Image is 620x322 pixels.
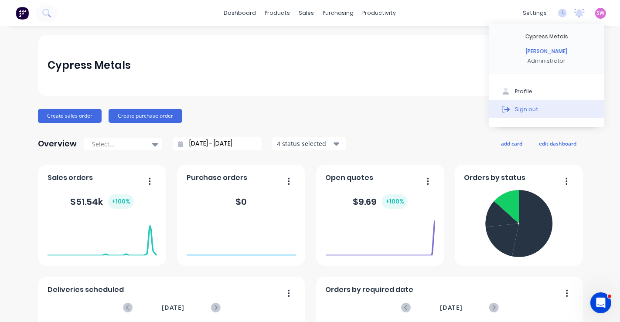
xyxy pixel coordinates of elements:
div: productivity [358,7,401,20]
span: [DATE] [162,303,184,312]
span: Purchase orders [187,173,247,183]
div: Profile [515,88,532,95]
button: Create purchase order [109,109,182,123]
div: Cypress Metals [525,33,568,41]
button: add card [495,138,528,149]
img: Factory [16,7,29,20]
button: Create sales order [38,109,102,123]
div: settings [518,7,551,20]
iframe: Intercom live chat [590,292,611,313]
div: [PERSON_NAME] [526,47,567,55]
button: edit dashboard [533,138,582,149]
div: products [261,7,295,20]
button: Profile [489,83,604,100]
div: 4 status selected [277,139,332,148]
a: dashboard [220,7,261,20]
div: sales [295,7,319,20]
div: Administrator [528,57,565,65]
div: Sign out [515,105,538,113]
div: purchasing [319,7,358,20]
span: Sales orders [48,173,93,183]
button: Sign out [489,100,604,118]
div: $ 51.54k [70,194,134,209]
span: Orders by status [464,173,526,183]
span: SW [597,9,605,17]
div: $ 0 [235,195,247,208]
div: + 100 % [108,194,134,209]
div: Overview [38,135,77,153]
div: $ 9.69 [353,194,408,209]
div: + 100 % [382,194,408,209]
span: [DATE] [440,303,463,312]
button: 4 status selected [272,137,346,150]
div: Cypress Metals [48,57,131,74]
span: Open quotes [326,173,374,183]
